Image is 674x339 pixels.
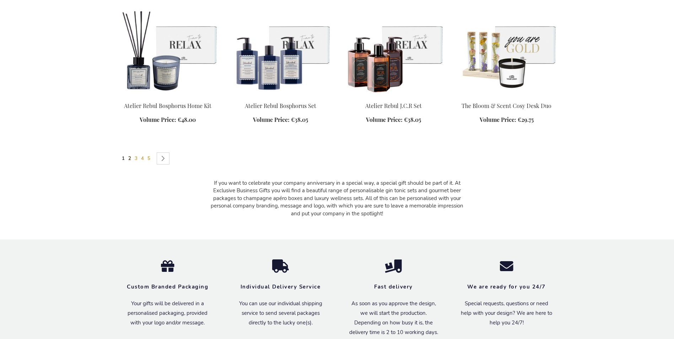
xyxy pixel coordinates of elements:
span: Volume Price: [140,116,176,123]
p: You can use our individual shipping service to send several packages directly to the lucky one(s). [235,299,327,328]
span: 5 [147,155,150,162]
a: 3 [133,153,139,164]
span: €38.05 [404,116,421,123]
a: The Bloom & Scent Cosy Desk Duo [462,102,551,109]
a: Atelier Rebul Bosphorus Set [245,102,316,109]
span: Volume Price: [480,116,516,123]
strong: We are ready for you 24/7 [467,283,546,290]
p: As soon as you approve the design, we will start the production. Depending on how busy it is, the... [348,299,440,337]
a: The Bloom & Scent Cosy Desk Duo [456,93,557,100]
span: €29.75 [518,116,534,123]
strong: Custom Branded Packaging [127,283,208,290]
a: Atelier Rebul Bosphorus Home Kit [117,93,219,100]
p: Special requests, questions or need help with your design? We are here to help you 24/7! [461,299,552,328]
span: Volume Price: [253,116,290,123]
span: 1 [122,155,125,162]
a: Atelier Rebul J.C.R Set [343,93,444,100]
a: 4 [140,153,145,164]
a: Volume Price: €48.00 [140,116,196,124]
span: 2 [128,155,131,162]
a: Volume Price: €29.75 [480,116,534,124]
strong: Fast delivery [374,283,413,290]
span: 4 [141,155,144,162]
strong: Individual Delivery Service [241,283,321,290]
a: Volume Price: €38.05 [253,116,308,124]
a: Atelier Rebul J.C.R Set [365,102,422,109]
div: If you want to celebrate your company anniversary in a special way, a special gift should be part... [207,179,467,217]
a: Atelier Rebul Bosphorus Set [230,93,331,100]
span: Volume Price: [366,116,403,123]
span: 3 [135,155,138,162]
a: 5 [146,153,152,164]
span: €38.05 [291,116,308,123]
span: €48.00 [178,116,196,123]
a: Volume Price: €38.05 [366,116,421,124]
a: 2 [127,153,133,164]
p: Your gifts will be delivered in a personalised packaging, provided with your logo and/or message. [122,299,214,328]
a: Atelier Rebul Bosphorus Home Kit [124,102,211,109]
